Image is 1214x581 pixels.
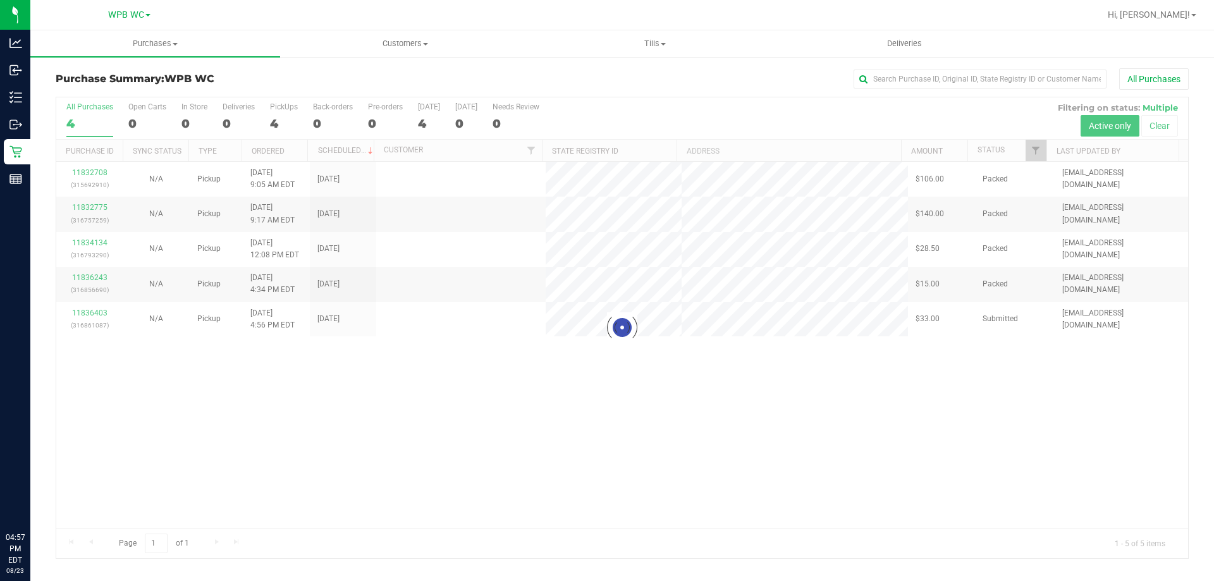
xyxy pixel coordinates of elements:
inline-svg: Reports [9,173,22,185]
button: All Purchases [1119,68,1189,90]
inline-svg: Inventory [9,91,22,104]
iframe: Resource center [13,480,51,518]
a: Customers [280,30,530,57]
a: Purchases [30,30,280,57]
span: WPB WC [108,9,144,20]
inline-svg: Inbound [9,64,22,76]
p: 08/23 [6,566,25,575]
a: Tills [530,30,780,57]
span: Tills [530,38,779,49]
span: Purchases [30,38,280,49]
p: 04:57 PM EDT [6,532,25,566]
inline-svg: Retail [9,145,22,158]
span: Hi, [PERSON_NAME]! [1108,9,1190,20]
span: WPB WC [164,73,214,85]
inline-svg: Analytics [9,37,22,49]
inline-svg: Outbound [9,118,22,131]
iframe: Resource center unread badge [37,478,52,493]
input: Search Purchase ID, Original ID, State Registry ID or Customer Name... [854,70,1107,89]
span: Deliveries [870,38,939,49]
a: Deliveries [780,30,1029,57]
span: Customers [281,38,529,49]
h3: Purchase Summary: [56,73,433,85]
